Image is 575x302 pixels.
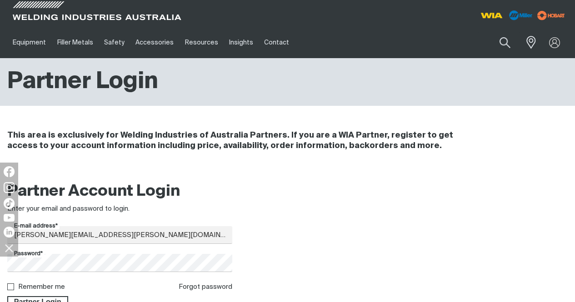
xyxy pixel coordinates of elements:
[4,198,15,209] img: TikTok
[180,27,224,58] a: Resources
[490,32,520,53] button: Search products
[535,9,568,22] img: miller
[51,27,98,58] a: Filler Metals
[179,283,232,290] a: Forgot password
[4,227,15,238] img: LinkedIn
[7,27,428,58] nav: Main
[4,182,15,193] img: Instagram
[99,27,130,58] a: Safety
[4,214,15,222] img: YouTube
[7,130,472,151] h4: This area is exclusively for Welding Industries of Australia Partners. If you are a WIA Partner, ...
[259,27,295,58] a: Contact
[224,27,259,58] a: Insights
[1,240,17,256] img: hide socials
[478,32,520,53] input: Product name or item number...
[7,182,232,202] h2: Partner Account Login
[18,283,65,290] label: Remember me
[7,27,51,58] a: Equipment
[7,204,232,214] div: Enter your email and password to login.
[7,67,158,97] h1: Partner Login
[4,166,15,177] img: Facebook
[130,27,179,58] a: Accessories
